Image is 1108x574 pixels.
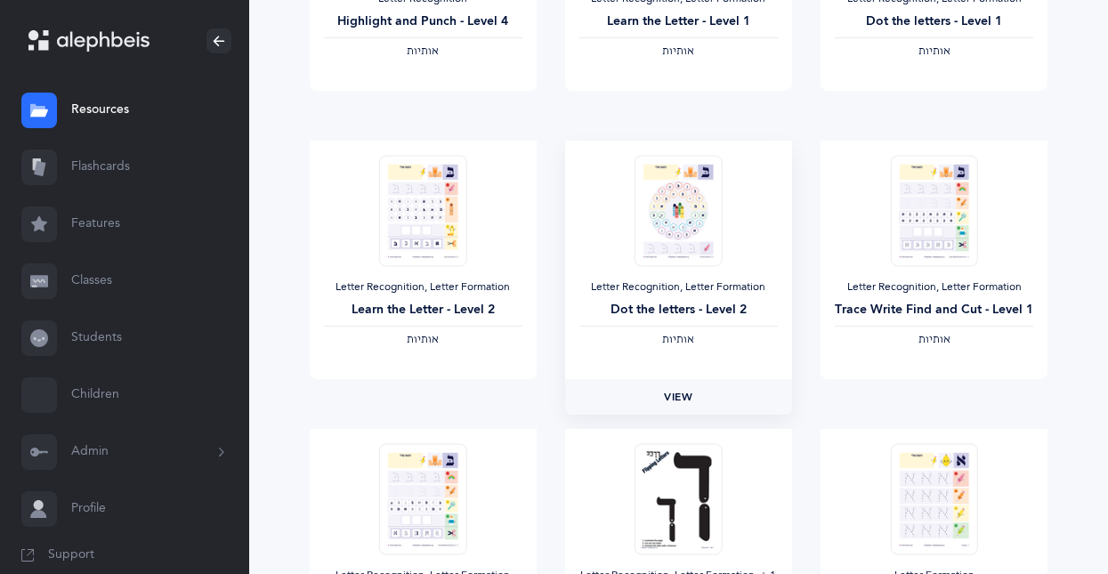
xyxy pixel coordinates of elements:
[835,280,1033,295] div: Letter Recognition, Letter Formation
[662,44,694,57] span: ‫אותיות‬
[835,12,1033,31] div: Dot the letters - Level 1
[579,12,778,31] div: Learn the Letter - Level 1
[579,280,778,295] div: Letter Recognition, Letter Formation
[324,12,522,31] div: Highlight and Punch - Level 4
[407,333,439,345] span: ‫אותיות‬
[324,301,522,319] div: Learn the Letter - Level 2
[664,389,692,405] span: View
[324,280,522,295] div: Letter Recognition, Letter Formation
[635,443,722,554] img: Flipping_Letters_thumbnail_1704143166.png
[565,379,792,415] a: View
[407,44,439,57] span: ‫אותיות‬
[635,155,722,266] img: Dot_the_letters-L2.pdf_thumbnail_1587419470.png
[379,155,466,266] img: Learn_the_letter-L2.pdf_thumbnail_1587419620.png
[918,44,950,57] span: ‫אותיות‬
[891,155,978,266] img: Trace_Write_Find_and_Cut-L1.pdf_thumbnail_1587419750.png
[918,333,950,345] span: ‫אותיות‬
[835,301,1033,319] div: Trace Write Find and Cut - Level 1
[891,443,978,554] img: Tracing_thumbnail_1579053235.png
[579,301,778,319] div: Dot the letters - Level 2
[379,443,466,554] img: Trace_Write_Find_and_Cut-L2.pdf_thumbnail_1587419757.png
[48,546,94,564] span: Support
[662,333,694,345] span: ‫אותיות‬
